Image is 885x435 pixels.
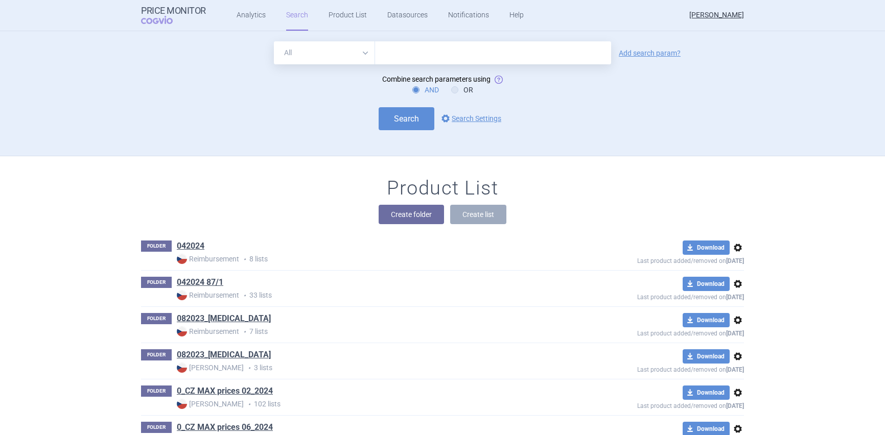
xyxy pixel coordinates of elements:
img: CZ [177,254,187,264]
a: 0_CZ MAX prices 02_2024 [177,385,273,397]
span: COGVIO [141,16,187,24]
p: Last product added/removed on [563,255,744,264]
p: Last product added/removed on [563,400,744,409]
label: AND [412,85,439,95]
i: • [244,399,254,409]
strong: Reimbursement [177,290,239,300]
p: FOLDER [141,422,172,433]
img: CZ [177,399,187,409]
a: 082023_[MEDICAL_DATA] [177,349,271,360]
a: Add search param? [619,50,681,57]
a: 042024 87/1 [177,277,223,288]
img: CZ [177,326,187,336]
p: FOLDER [141,313,172,324]
label: OR [451,85,473,95]
strong: Price Monitor [141,6,206,16]
button: Download [683,277,730,291]
button: Download [683,349,730,364]
strong: Reimbursement [177,254,239,264]
h1: 0_CZ MAX prices 06_2024 [177,422,273,435]
p: FOLDER [141,240,172,252]
button: Create list [450,205,506,224]
h1: 082023_beovu [177,313,271,326]
i: • [239,291,249,301]
a: 042024 [177,240,204,252]
strong: [DATE] [726,366,744,373]
a: Search Settings [439,112,501,125]
button: Download [683,240,730,255]
p: FOLDER [141,349,172,360]
img: CZ [177,290,187,300]
p: 33 lists [177,290,563,301]
strong: Reimbursement [177,326,239,336]
h1: 0_CZ MAX prices 02_2024 [177,385,273,399]
h1: 042024 [177,240,204,254]
a: Price MonitorCOGVIO [141,6,206,25]
h1: 042024 87/1 [177,277,223,290]
img: CZ [177,362,187,373]
a: 082023_[MEDICAL_DATA] [177,313,271,324]
p: 102 lists [177,399,563,409]
strong: [PERSON_NAME] [177,399,244,409]
strong: [PERSON_NAME] [177,362,244,373]
a: 0_CZ MAX prices 06_2024 [177,422,273,433]
h1: 082023_Entresto [177,349,271,362]
p: 3 lists [177,362,563,373]
p: 7 lists [177,326,563,337]
p: Last product added/removed on [563,291,744,301]
strong: [DATE] [726,402,744,409]
button: Create folder [379,205,444,224]
span: Combine search parameters using [382,75,491,83]
i: • [244,363,254,373]
button: Search [379,107,434,130]
p: Last product added/removed on [563,364,744,373]
button: Download [683,385,730,400]
strong: [DATE] [726,294,744,301]
button: Download [683,313,730,327]
p: 8 lists [177,254,563,264]
p: FOLDER [141,385,172,397]
i: • [239,254,249,264]
p: Last product added/removed on [563,327,744,337]
p: FOLDER [141,277,172,288]
strong: [DATE] [726,330,744,337]
i: • [239,327,249,337]
strong: [DATE] [726,257,744,264]
h1: Product List [387,177,498,200]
